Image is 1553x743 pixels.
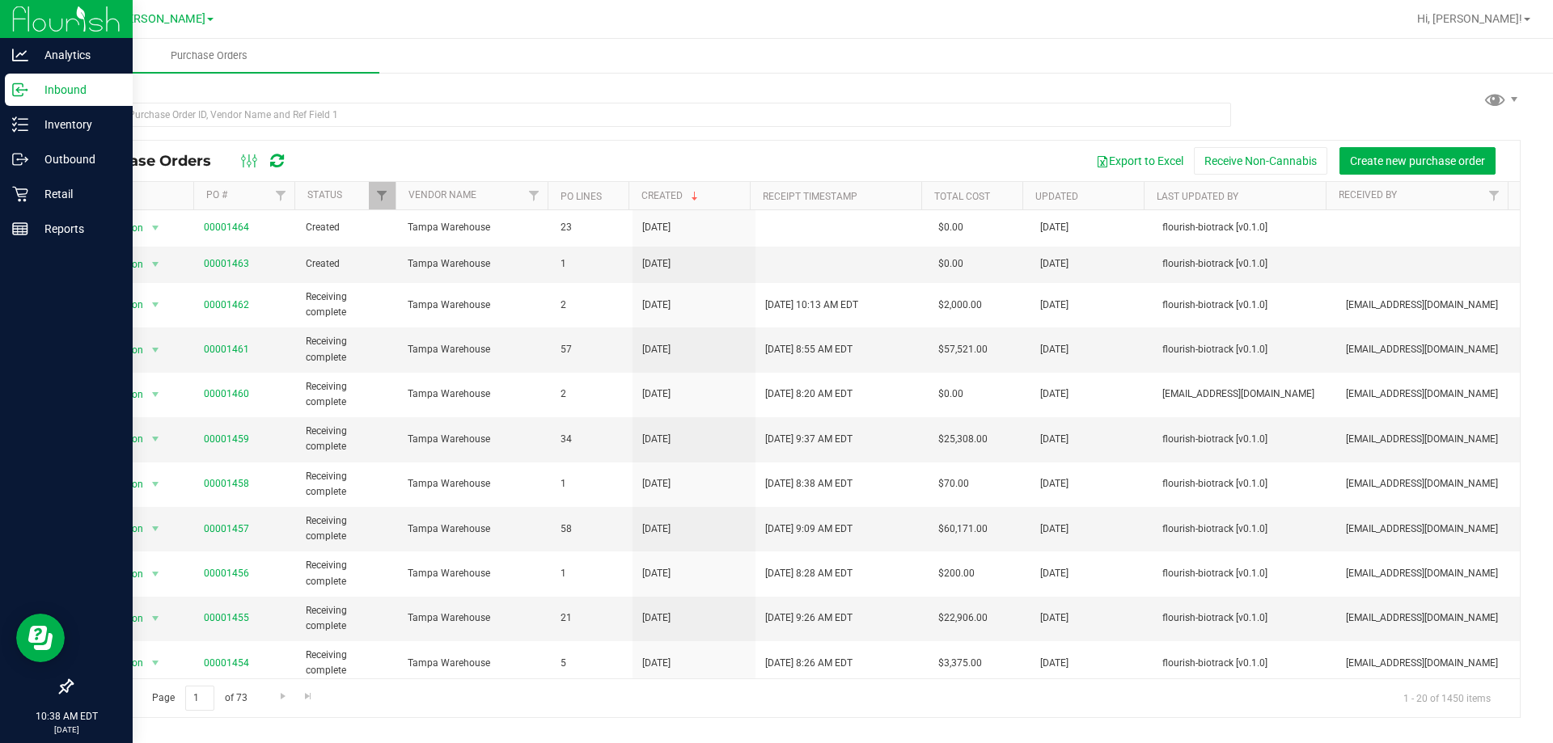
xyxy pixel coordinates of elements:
[138,686,260,711] span: Page of 73
[1040,256,1068,272] span: [DATE]
[765,610,853,626] span: [DATE] 9:26 AM EDT
[1162,220,1327,235] span: flourish-biotrack [v0.1.0]
[1040,566,1068,581] span: [DATE]
[408,256,541,272] span: Tampa Warehouse
[145,517,165,540] span: select
[765,432,853,447] span: [DATE] 9:37 AM EDT
[938,521,988,537] span: $60,171.00
[1346,298,1510,313] span: [EMAIL_ADDRESS][DOMAIN_NAME]
[1346,656,1510,671] span: [EMAIL_ADDRESS][DOMAIN_NAME]
[1157,191,1238,202] a: Last Updated By
[145,339,165,361] span: select
[642,432,671,447] span: [DATE]
[307,189,342,201] a: Status
[145,293,165,316] span: select
[642,256,671,272] span: [DATE]
[938,256,963,272] span: $0.00
[204,433,249,445] a: 00001459
[204,299,249,310] a: 00001462
[1040,476,1068,492] span: [DATE]
[306,513,388,544] span: Receiving complete
[642,476,671,492] span: [DATE]
[1417,12,1522,25] span: Hi, [PERSON_NAME]!
[145,217,165,239] span: select
[1390,686,1504,710] span: 1 - 20 of 1450 items
[938,566,975,581] span: $200.00
[306,379,388,410] span: Receiving complete
[934,191,990,202] a: Total Cost
[642,342,671,357] span: [DATE]
[306,603,388,634] span: Receiving complete
[561,220,623,235] span: 23
[408,432,541,447] span: Tampa Warehouse
[1339,147,1496,175] button: Create new purchase order
[1162,298,1327,313] span: flourish-biotrack [v0.1.0]
[145,473,165,496] span: select
[938,298,982,313] span: $2,000.00
[763,191,857,202] a: Receipt Timestamp
[641,190,701,201] a: Created
[1350,154,1485,167] span: Create new purchase order
[1035,191,1078,202] a: Updated
[1346,521,1510,537] span: [EMAIL_ADDRESS][DOMAIN_NAME]
[408,476,541,492] span: Tampa Warehouse
[204,612,249,623] a: 00001455
[1481,182,1508,209] a: Filter
[116,12,205,26] span: [PERSON_NAME]
[642,298,671,313] span: [DATE]
[145,652,165,674] span: select
[306,256,388,272] span: Created
[1040,521,1068,537] span: [DATE]
[1040,342,1068,357] span: [DATE]
[938,342,988,357] span: $57,521.00
[1040,220,1068,235] span: [DATE]
[12,186,28,202] inline-svg: Retail
[561,476,623,492] span: 1
[369,182,396,209] a: Filter
[561,610,623,626] span: 21
[1162,566,1327,581] span: flourish-biotrack [v0.1.0]
[1346,432,1510,447] span: [EMAIL_ADDRESS][DOMAIN_NAME]
[306,289,388,320] span: Receiving complete
[408,220,541,235] span: Tampa Warehouse
[7,709,125,724] p: 10:38 AM EDT
[642,521,671,537] span: [DATE]
[12,47,28,63] inline-svg: Analytics
[1040,432,1068,447] span: [DATE]
[408,298,541,313] span: Tampa Warehouse
[765,298,858,313] span: [DATE] 10:13 AM EDT
[1346,342,1510,357] span: [EMAIL_ADDRESS][DOMAIN_NAME]
[206,189,227,201] a: PO #
[642,220,671,235] span: [DATE]
[297,686,320,707] a: Go to the last page
[204,388,249,399] a: 00001460
[1346,386,1510,402] span: [EMAIL_ADDRESS][DOMAIN_NAME]
[408,386,541,402] span: Tampa Warehouse
[28,45,125,65] p: Analytics
[408,521,541,537] span: Tampa Warehouse
[306,334,388,365] span: Receiving complete
[1162,656,1327,671] span: flourish-biotrack [v0.1.0]
[84,152,227,170] span: Purchase Orders
[1346,610,1510,626] span: [EMAIL_ADDRESS][DOMAIN_NAME]
[306,220,388,235] span: Created
[71,103,1231,127] input: Search Purchase Order ID, Vendor Name and Ref Field 1
[145,253,165,276] span: select
[1162,256,1327,272] span: flourish-biotrack [v0.1.0]
[561,432,623,447] span: 34
[12,221,28,237] inline-svg: Reports
[1194,147,1327,175] button: Receive Non-Cannabis
[204,344,249,355] a: 00001461
[1040,610,1068,626] span: [DATE]
[204,568,249,579] a: 00001456
[16,614,65,662] iframe: Resource center
[561,191,602,202] a: PO Lines
[145,428,165,450] span: select
[149,49,269,63] span: Purchase Orders
[28,219,125,239] p: Reports
[1085,147,1194,175] button: Export to Excel
[938,656,982,671] span: $3,375.00
[561,521,623,537] span: 58
[561,566,623,581] span: 1
[1040,386,1068,402] span: [DATE]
